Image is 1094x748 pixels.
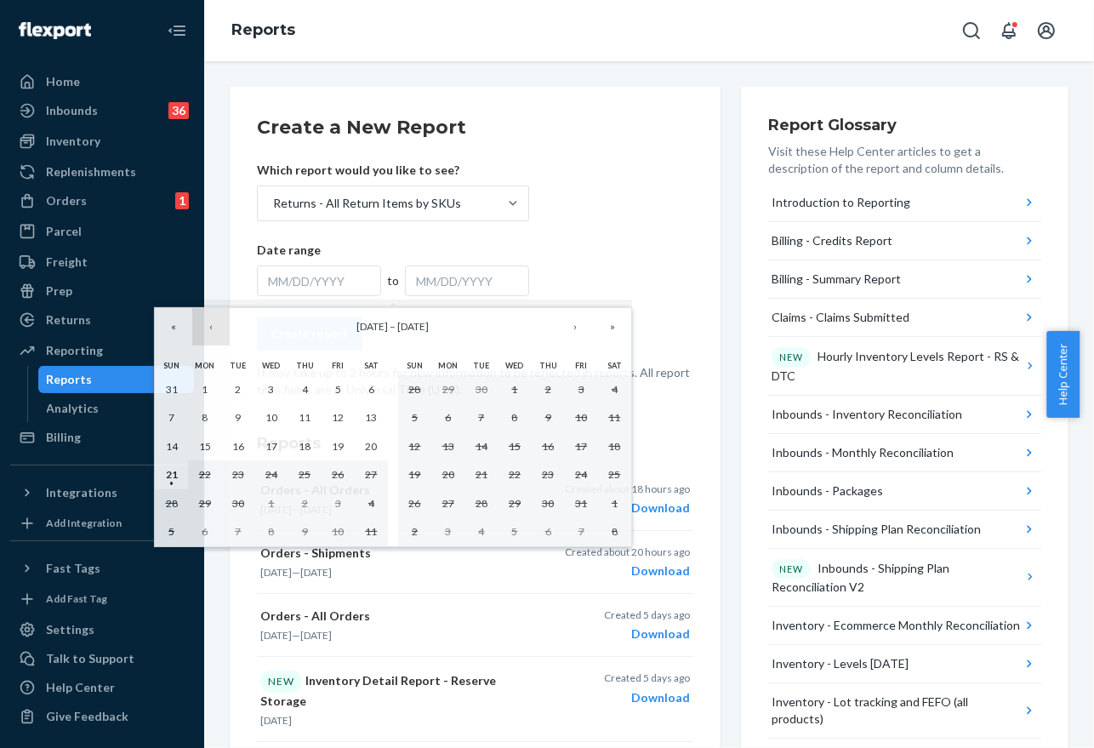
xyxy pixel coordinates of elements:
[476,468,487,481] abbr: October 21, 2025
[398,489,431,518] button: October 26, 2025
[409,383,421,396] abbr: September 28, 2025
[199,497,211,510] abbr: September 29, 2025
[598,403,631,432] button: October 11, 2025
[46,621,94,638] div: Settings
[355,403,388,432] button: September 13, 2025
[442,497,454,510] abbr: October 27, 2025
[594,308,631,345] button: »
[46,560,100,577] div: Fast Tags
[273,195,461,212] div: Returns - All Return Items by SKUs
[575,468,587,481] abbr: October 24, 2025
[498,489,531,518] button: October 29, 2025
[46,591,107,606] div: Add Fast Tag
[10,703,194,730] button: Give Feedback
[46,484,117,501] div: Integrations
[188,403,221,432] button: September 8, 2025
[565,489,598,518] button: October 31, 2025
[235,525,241,538] abbr: October 7, 2025
[442,440,454,453] abbr: October 13, 2025
[532,460,565,489] button: October 23, 2025
[532,432,565,461] button: October 16, 2025
[768,607,1041,645] button: Inventory - Ecommerce Monthly Reconciliation
[478,411,484,424] abbr: October 7, 2025
[199,468,211,481] abbr: September 22, 2025
[768,260,1041,299] button: Billing - Summary Report
[1046,331,1080,418] span: Help Center
[268,383,274,396] abbr: September 3, 2025
[335,383,341,396] abbr: September 5, 2025
[257,657,693,741] button: NEWInventory Detail Report - Reserve Storage[DATE]Created 5 days agoDownload
[498,432,531,461] button: October 15, 2025
[10,616,194,643] a: Settings
[954,14,989,48] button: Open Search Box
[438,361,458,370] abbr: Monday
[357,320,389,333] span: [DATE]
[260,628,544,642] p: —
[230,361,246,370] abbr: Tuesday
[768,299,1041,337] button: Claims - Claims Submitted
[46,342,103,359] div: Reporting
[992,14,1026,48] button: Open notifications
[155,432,188,461] button: September 14, 2025
[445,411,451,424] abbr: October 6, 2025
[155,375,188,404] button: August 31, 2025
[46,429,81,446] div: Billing
[288,460,322,489] button: September 25, 2025
[254,375,288,404] button: September 3, 2025
[46,283,72,300] div: Prep
[10,424,194,451] a: Billing
[38,395,195,422] a: Analytics
[288,375,322,404] button: September 4, 2025
[607,361,622,370] abbr: Saturday
[608,411,620,424] abbr: October 11, 2025
[221,432,254,461] button: September 16, 2025
[612,497,618,510] abbr: November 1, 2025
[505,361,523,370] abbr: Wednesday
[302,525,308,538] abbr: October 9, 2025
[476,440,487,453] abbr: October 14, 2025
[265,468,277,481] abbr: September 24, 2025
[163,361,179,370] abbr: Sunday
[288,489,322,518] button: October 2, 2025
[604,689,690,706] div: Download
[478,525,484,538] abbr: November 4, 2025
[608,468,620,481] abbr: October 25, 2025
[46,516,122,530] div: Add Integration
[302,383,308,396] abbr: September 4, 2025
[368,497,374,510] abbr: October 4, 2025
[565,432,598,461] button: October 17, 2025
[188,460,221,489] button: September 22, 2025
[221,489,254,518] button: September 30, 2025
[322,517,355,546] button: October 10, 2025
[355,432,388,461] button: September 20, 2025
[257,266,381,296] div: MM/DD/YYYY
[598,517,631,546] button: November 8, 2025
[335,497,341,510] abbr: October 3, 2025
[565,375,598,404] button: October 3, 2025
[10,306,194,334] a: Returns
[464,517,498,546] button: November 4, 2025
[772,655,909,672] div: Inventory - Levels [DATE]
[511,525,517,538] abbr: November 5, 2025
[199,440,211,453] abbr: September 15, 2025
[10,589,194,609] a: Add Fast Tag
[509,440,521,453] abbr: October 15, 2025
[10,645,194,672] a: Talk to Support
[260,671,302,692] div: NEW
[365,411,377,424] abbr: September 13, 2025
[442,468,454,481] abbr: October 20, 2025
[498,460,531,489] button: October 22, 2025
[464,460,498,489] button: October 21, 2025
[368,383,374,396] abbr: September 6, 2025
[332,361,344,370] abbr: Friday
[532,489,565,518] button: October 30, 2025
[772,694,1021,728] div: Inventory - Lot tracking and FEFO (all products)
[288,517,322,546] button: October 9, 2025
[545,525,551,538] abbr: November 6, 2025
[332,440,344,453] abbr: September 19, 2025
[779,351,803,364] p: NEW
[772,521,981,538] div: Inbounds - Shipping Plan Reconciliation
[265,411,277,424] abbr: September 10, 2025
[260,565,544,580] p: —
[445,525,451,538] abbr: November 3, 2025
